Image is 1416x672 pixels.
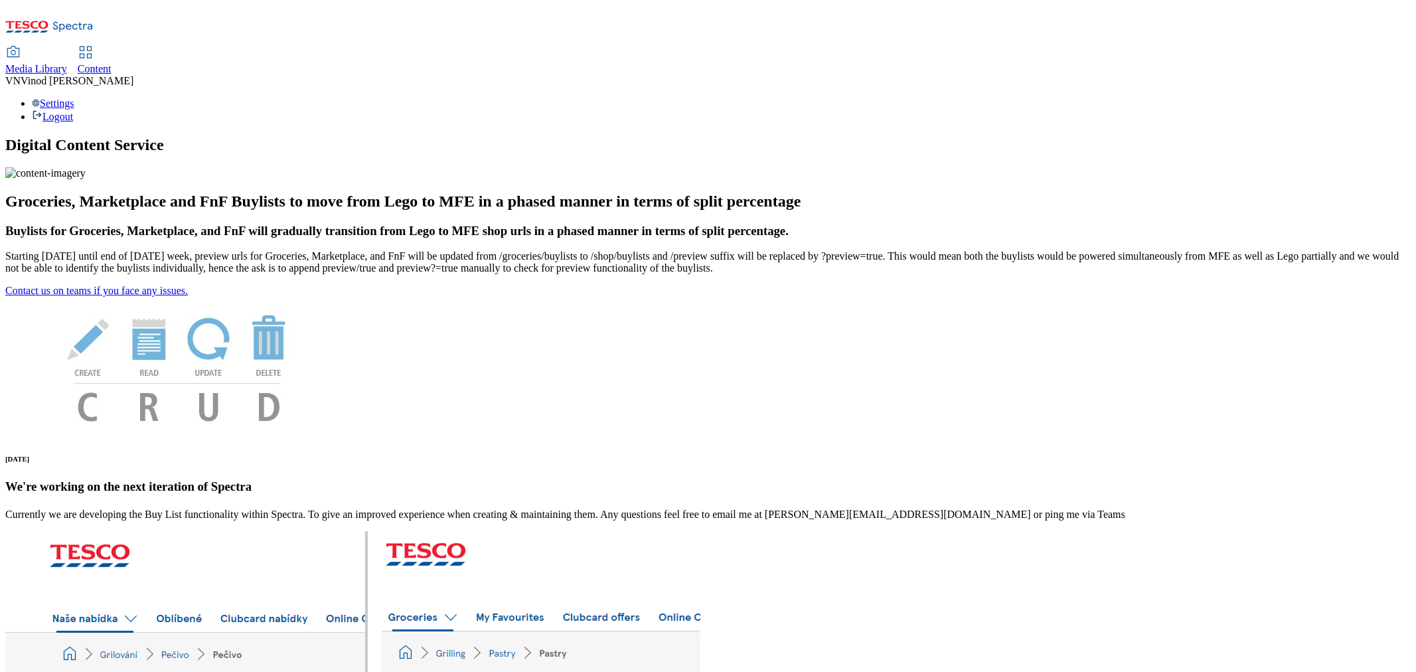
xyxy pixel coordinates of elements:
[5,509,1411,521] p: Currently we are developing the Buy List functionality within Spectra. To give an improved experi...
[32,98,74,109] a: Settings
[21,75,133,86] span: Vinod [PERSON_NAME]
[78,47,112,75] a: Content
[5,285,188,296] a: Contact us on teams if you face any issues.
[32,111,73,122] a: Logout
[5,47,67,75] a: Media Library
[5,479,1411,494] h3: We're working on the next iteration of Spectra
[5,250,1411,274] p: Starting [DATE] until end of [DATE] week, preview urls for Groceries, Marketplace, and FnF will b...
[78,63,112,74] span: Content
[5,297,351,436] img: News Image
[5,224,1411,238] h3: Buylists for Groceries, Marketplace, and FnF will gradually transition from Lego to MFE shop urls...
[5,193,1411,210] h2: Groceries, Marketplace and FnF Buylists to move from Lego to MFE in a phased manner in terms of s...
[5,63,67,74] span: Media Library
[5,136,1411,154] h1: Digital Content Service
[5,167,86,179] img: content-imagery
[5,455,1411,463] h6: [DATE]
[5,75,21,86] span: VN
